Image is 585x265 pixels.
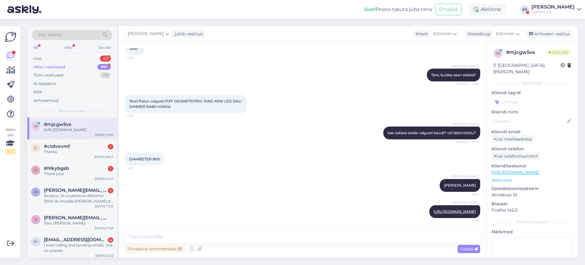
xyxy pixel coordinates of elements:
span: Otsi kliente [38,32,62,38]
span: #ctdvovmf [44,144,70,149]
div: Thank you! [44,171,113,177]
span: #mjcgw5vs [44,122,71,127]
div: Privaatne kommentaar [125,245,184,253]
p: Windows 10 [491,192,573,198]
div: Bonjour, Je voudrais la référence 510VI du modèle [PERSON_NAME] de NORLYS : EAN 7042895100017 la ... [44,193,113,204]
a: [URL][DOMAIN_NAME] [434,209,476,214]
div: 2 / 3 [5,149,16,154]
span: h [34,239,37,244]
span: c [34,146,37,150]
p: Operatsioonisüsteem [491,185,573,192]
div: 43 [100,56,111,62]
div: [DATE] 17:25 [95,204,113,209]
img: Askly Logo [5,31,16,43]
div: 78 [100,72,111,78]
span: Nähtud ✓ 11:53 [456,140,478,144]
div: Web [63,44,74,52]
span: Nähtud ✓ 11:51 [456,82,478,86]
span: 11:53 [127,166,150,170]
div: [GEOGRAPHIC_DATA], [PERSON_NAME] [493,62,561,75]
div: AI Assistent [34,81,56,87]
div: Küsi telefoninumbrit [491,152,541,160]
div: Socials [97,44,112,52]
div: Tere, [PERSON_NAME] [44,220,113,226]
span: #hlkybgsb [44,166,69,171]
div: # mjcgw5vs [506,49,546,56]
p: Kliendi telefon [491,146,573,152]
p: Firefox 142.0 [491,207,573,213]
span: Tere! [129,46,138,51]
span: 11:55 [456,218,478,223]
span: hamad883@hotmail.com [44,237,107,242]
div: Klienditugi [465,31,491,37]
div: 1 [108,144,113,149]
span: 11:50 [127,56,150,60]
span: Tere, kuidas saan aidata? [431,73,476,77]
p: Vaata edasi ... [491,177,573,183]
div: I tried calling and sending emails.. but no answer [44,242,113,253]
div: juhib vestlust [172,31,203,37]
span: [PERSON_NAME] [452,122,478,126]
span: [PERSON_NAME] [452,200,478,205]
span: Tere! Palun valgusti PXF GEOMETRITRIC RING MINI LED DALI DIMMER RA80 HINDA [129,99,243,109]
span: sandra.yaacov@gmail.com [44,215,107,220]
span: [PERSON_NAME] [452,174,478,179]
b: Uus! [364,6,376,12]
span: renaud.jeanjean@mailo.com [44,188,107,193]
span: Saada [460,246,478,252]
span: Online [546,49,571,56]
div: [DATE] 17:59 [95,226,113,231]
span: Estonian [496,30,515,37]
p: Märkmed [491,229,573,235]
div: 4 [108,237,113,243]
div: Tiimi vestlused [34,72,63,78]
span: [PERSON_NAME] [128,30,164,37]
span: kas oskate öelda valgusti koodi? või läbimõõdu? [388,131,476,135]
span: Estonian [433,30,452,37]
input: Lisa tag [491,97,573,106]
p: Kliendi email [491,129,573,135]
div: 99+ [97,64,111,70]
span: DIAMEETER 800 [129,157,160,161]
div: [PERSON_NAME] [531,5,575,9]
div: 1 [108,188,113,193]
span: 11:54 [456,192,478,197]
div: Arhiveeri vestlus [525,30,572,38]
div: All [32,44,39,52]
span: s [35,217,37,222]
div: [DATE] 13:12 [95,253,113,258]
p: Kliendi tag'id [491,90,573,96]
div: [URL][DOMAIN_NAME] [44,127,113,133]
div: [DATE] 16:07 [94,155,113,159]
div: Thanks [44,149,113,155]
a: [URL][DOMAIN_NAME] [491,170,539,175]
div: 1 [108,166,113,171]
p: Klienditeekond [491,163,573,169]
span: 11:52 [127,113,150,118]
span: m [496,51,500,56]
div: Klient [413,31,428,37]
div: Uus [34,56,41,62]
input: Lisa nimi [492,118,566,125]
button: Emailid [435,4,461,15]
div: [DATE] 11:47 [95,177,113,181]
div: Proovi tasuta juba täna: [364,6,433,13]
div: Küsi meiliaadressi [491,135,535,143]
span: m [34,124,37,128]
div: [PERSON_NAME] [491,220,573,225]
span: [PERSON_NAME] [444,183,476,188]
span: r [34,190,37,194]
div: AS [520,5,529,14]
p: Kliendi nimi [491,109,573,115]
div: [DATE] 11:50 [95,133,113,137]
div: Kliendi info [491,81,573,86]
div: Aktiivne [469,4,506,15]
div: Kõik [34,89,42,95]
div: Vaata siia [5,127,16,154]
a: [PERSON_NAME]Light24 OÜ [531,5,581,14]
div: Minu vestlused [34,64,65,70]
div: Arhiveeritud [34,98,58,104]
p: Brauser [491,201,573,207]
span: Minu vestlused [58,108,86,114]
div: Light24 OÜ [531,9,575,14]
